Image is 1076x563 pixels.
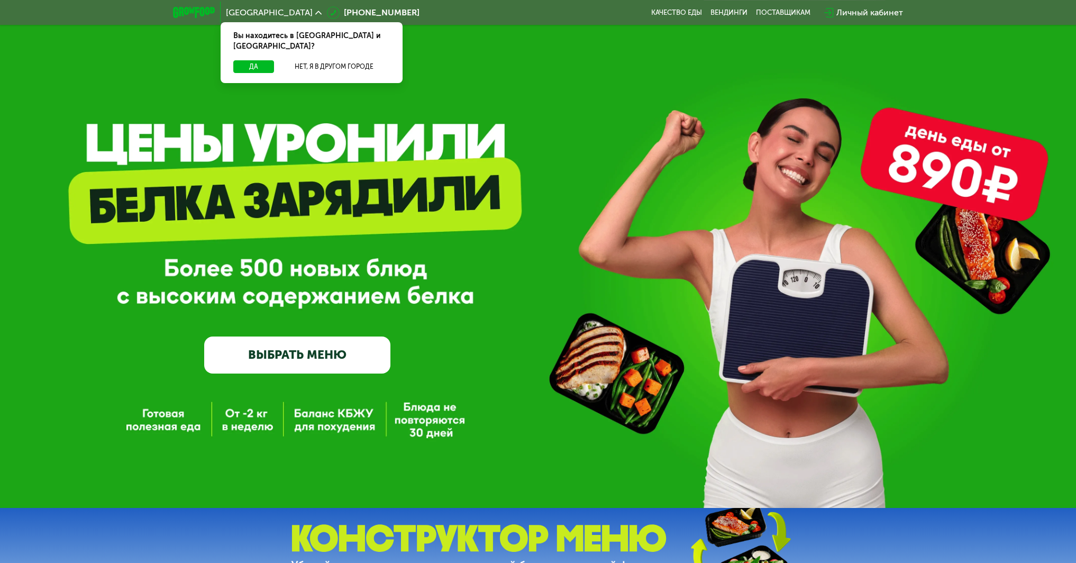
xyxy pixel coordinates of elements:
a: Вендинги [710,8,747,17]
div: поставщикам [756,8,810,17]
a: [PHONE_NUMBER] [327,6,420,19]
button: Нет, я в другом городе [278,60,390,73]
div: Вы находитесь в [GEOGRAPHIC_DATA] и [GEOGRAPHIC_DATA]? [221,22,403,60]
span: [GEOGRAPHIC_DATA] [226,8,313,17]
a: ВЫБРАТЬ МЕНЮ [204,337,390,374]
a: Качество еды [651,8,702,17]
div: Личный кабинет [836,6,903,19]
button: Да [233,60,274,73]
